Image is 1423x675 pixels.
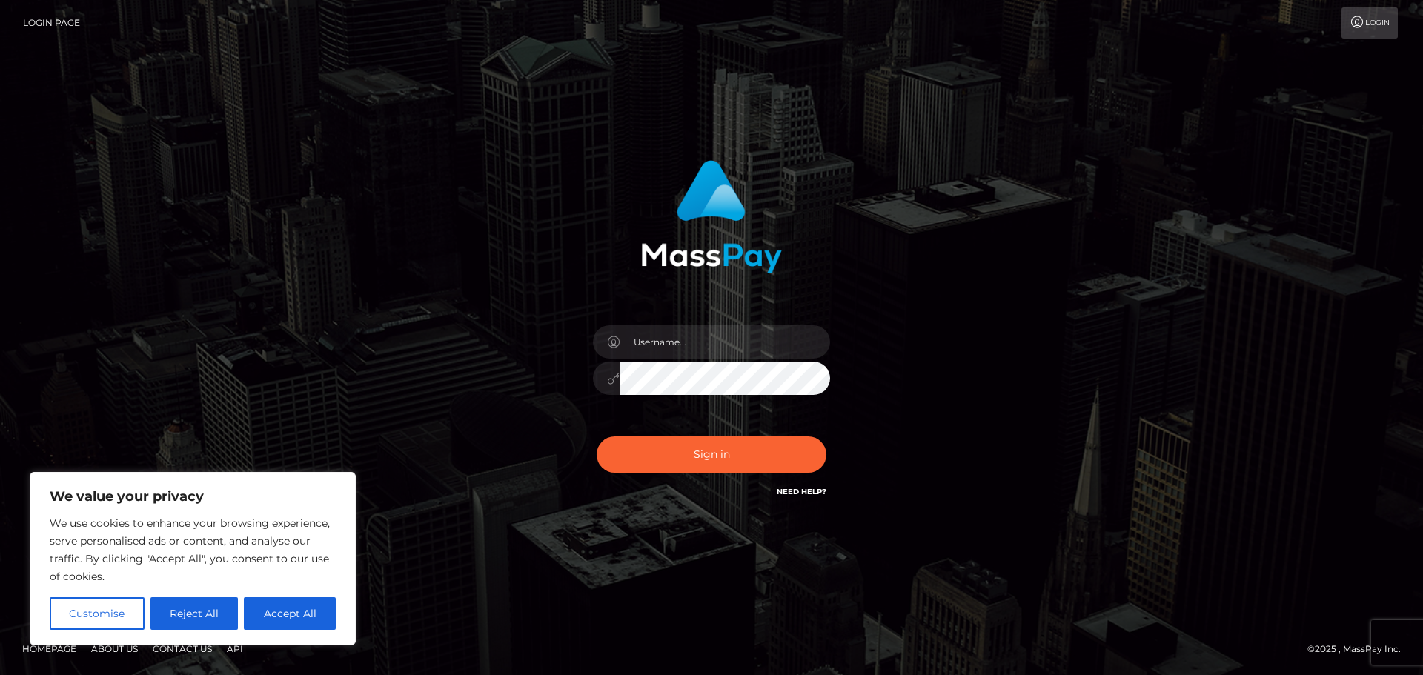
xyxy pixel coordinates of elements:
[147,637,218,660] a: Contact Us
[641,160,782,273] img: MassPay Login
[150,597,239,630] button: Reject All
[221,637,249,660] a: API
[777,487,826,496] a: Need Help?
[16,637,82,660] a: Homepage
[1341,7,1398,39] a: Login
[50,514,336,585] p: We use cookies to enhance your browsing experience, serve personalised ads or content, and analys...
[620,325,830,359] input: Username...
[50,597,145,630] button: Customise
[1307,641,1412,657] div: © 2025 , MassPay Inc.
[244,597,336,630] button: Accept All
[597,436,826,473] button: Sign in
[23,7,80,39] a: Login Page
[85,637,144,660] a: About Us
[30,472,356,645] div: We value your privacy
[50,488,336,505] p: We value your privacy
